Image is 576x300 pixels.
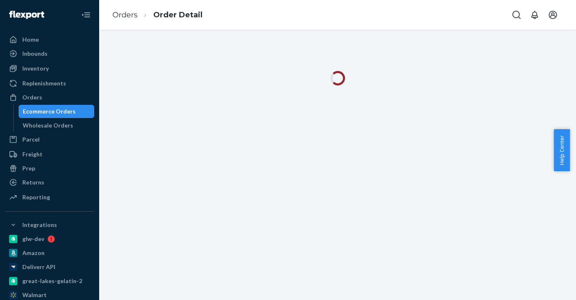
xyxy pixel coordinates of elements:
[22,164,35,172] div: Prep
[22,35,39,44] div: Home
[22,291,47,299] div: Walmart
[508,7,525,23] button: Open Search Box
[22,64,49,73] div: Inventory
[22,178,44,187] div: Returns
[5,62,94,75] a: Inventory
[22,193,50,201] div: Reporting
[22,79,66,87] div: Replenishments
[19,119,95,132] a: Wholesale Orders
[5,176,94,189] a: Returns
[22,249,45,257] div: Amazon
[22,277,82,285] div: great-lakes-gelatin-2
[545,7,561,23] button: Open account menu
[112,10,138,19] a: Orders
[5,274,94,288] a: great-lakes-gelatin-2
[22,150,43,158] div: Freight
[5,133,94,146] a: Parcel
[554,129,570,171] button: Help Center
[22,93,42,102] div: Orders
[5,232,94,246] a: glw-dev
[9,11,44,19] img: Flexport logo
[22,235,44,243] div: glw-dev
[22,263,55,271] div: Deliverr API
[5,77,94,90] a: Replenishments
[22,50,48,58] div: Inbounds
[5,260,94,274] a: Deliverr API
[5,218,94,231] button: Integrations
[19,105,95,118] a: Ecommerce Orders
[5,47,94,60] a: Inbounds
[526,7,543,23] button: Open notifications
[5,246,94,260] a: Amazon
[22,221,57,229] div: Integrations
[5,33,94,46] a: Home
[22,135,40,144] div: Parcel
[78,7,94,23] button: Close Navigation
[5,162,94,175] a: Prep
[23,107,76,116] div: Ecommerce Orders
[5,91,94,104] a: Orders
[5,148,94,161] a: Freight
[106,3,209,27] ol: breadcrumbs
[153,10,202,19] a: Order Detail
[5,191,94,204] a: Reporting
[23,121,73,130] div: Wholesale Orders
